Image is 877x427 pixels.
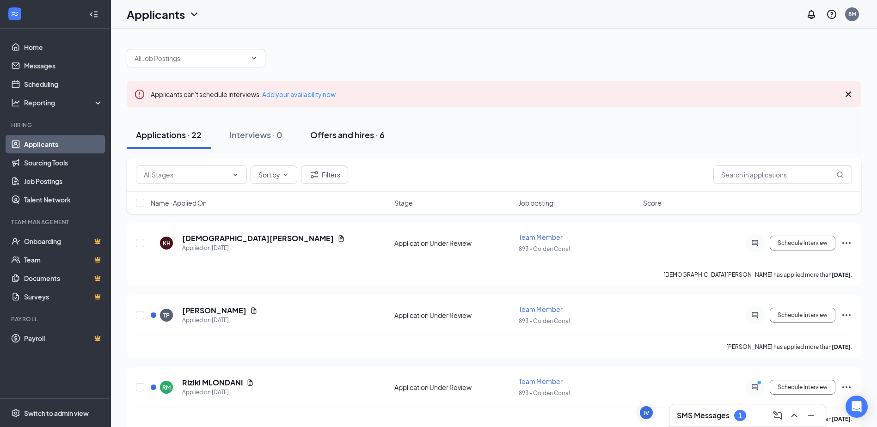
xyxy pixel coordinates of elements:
svg: ChevronUp [789,410,800,421]
a: Sourcing Tools [24,153,103,172]
span: Team Member [519,377,563,385]
div: Application Under Review [394,311,513,320]
a: OnboardingCrown [24,232,103,250]
button: Schedule Interview [770,380,835,395]
span: Applicants can't schedule interviews. [151,90,336,98]
input: All Stages [144,170,228,180]
svg: ChevronDown [232,171,239,178]
a: TeamCrown [24,250,103,269]
a: PayrollCrown [24,329,103,348]
svg: Document [337,235,345,242]
svg: Minimize [805,410,816,421]
div: KH [163,239,171,247]
div: 1 [738,412,742,420]
svg: Document [246,379,254,386]
svg: ChevronDown [189,9,200,20]
svg: ActiveChat [749,384,760,391]
button: Filter Filters [301,165,348,184]
svg: MagnifyingGlass [836,171,844,178]
a: DocumentsCrown [24,269,103,287]
svg: PrimaryDot [755,380,766,387]
b: [DATE] [832,271,851,278]
span: Stage [394,198,413,207]
a: Home [24,38,103,56]
span: 893 - Golden Corral [519,390,570,396]
div: IV [644,409,649,417]
button: Sort byChevronDown [251,165,297,184]
svg: Document [250,307,258,314]
svg: Cross [843,89,854,100]
div: TP [163,311,170,319]
button: Schedule Interview [770,308,835,323]
span: Name · Applied On [151,198,207,207]
div: Application Under Review [394,383,513,392]
div: Open Intercom Messenger [846,396,868,418]
div: Applied on [DATE] [182,388,254,397]
a: Add your availability now [262,90,336,98]
input: All Job Postings [135,53,246,63]
button: ChevronUp [787,408,802,423]
svg: Collapse [89,10,98,19]
div: Application Under Review [394,238,513,248]
a: Scheduling [24,75,103,93]
button: ComposeMessage [770,408,785,423]
div: Reporting [24,98,104,107]
div: Applied on [DATE] [182,244,345,253]
div: Applied on [DATE] [182,316,258,325]
svg: ChevronDown [282,171,289,178]
div: Team Management [11,218,101,226]
button: Schedule Interview [770,236,835,250]
h5: [PERSON_NAME] [182,305,246,316]
span: 893 - Golden Corral [519,317,570,324]
span: 893 - Golden Corral [519,245,570,252]
svg: Ellipses [841,310,852,321]
svg: Ellipses [841,238,852,249]
svg: WorkstreamLogo [10,9,19,18]
a: Talent Network [24,190,103,209]
svg: ActiveChat [749,239,760,247]
span: Team Member [519,305,563,313]
h5: [DEMOGRAPHIC_DATA][PERSON_NAME] [182,233,334,244]
svg: ComposeMessage [772,410,783,421]
div: 8M [848,10,856,18]
svg: QuestionInfo [826,9,837,20]
p: [PERSON_NAME] has applied more than . [726,343,852,351]
a: SurveysCrown [24,287,103,306]
svg: Filter [309,169,320,180]
span: Team Member [519,233,563,241]
div: Offers and hires · 6 [310,129,385,140]
div: RM [162,384,171,391]
h1: Applicants [127,6,185,22]
div: Switch to admin view [24,409,89,418]
a: Messages [24,56,103,75]
h5: Riziki MLONDANI [182,378,243,388]
span: Sort by [258,171,280,178]
b: [DATE] [832,343,851,350]
span: Score [643,198,662,207]
div: Payroll [11,315,101,323]
svg: Error [134,89,145,100]
h3: SMS Messages [677,410,730,421]
div: Interviews · 0 [229,129,282,140]
svg: Settings [11,409,20,418]
svg: ActiveChat [749,311,760,319]
div: Applications · 22 [136,129,202,140]
svg: ChevronDown [250,55,258,62]
div: Hiring [11,121,101,129]
b: [DATE] [832,415,851,422]
p: [DEMOGRAPHIC_DATA][PERSON_NAME] has applied more than . [663,271,852,279]
a: Job Postings [24,172,103,190]
a: Applicants [24,135,103,153]
button: Minimize [803,408,818,423]
svg: Notifications [806,9,817,20]
span: Job posting [519,198,553,207]
svg: Ellipses [841,382,852,393]
input: Search in applications [713,165,852,184]
svg: Analysis [11,98,20,107]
